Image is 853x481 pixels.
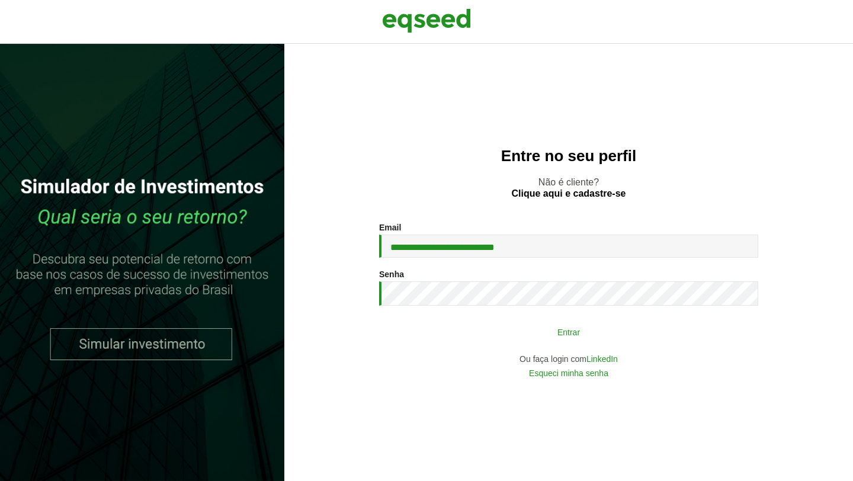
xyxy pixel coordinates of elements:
[379,270,404,278] label: Senha
[379,355,758,363] div: Ou faça login com
[308,177,829,199] p: Não é cliente?
[586,355,618,363] a: LinkedIn
[512,189,626,198] a: Clique aqui e cadastre-se
[382,6,471,36] img: EqSeed Logo
[529,369,608,377] a: Esqueci minha senha
[415,320,723,343] button: Entrar
[379,223,401,232] label: Email
[308,147,829,165] h2: Entre no seu perfil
